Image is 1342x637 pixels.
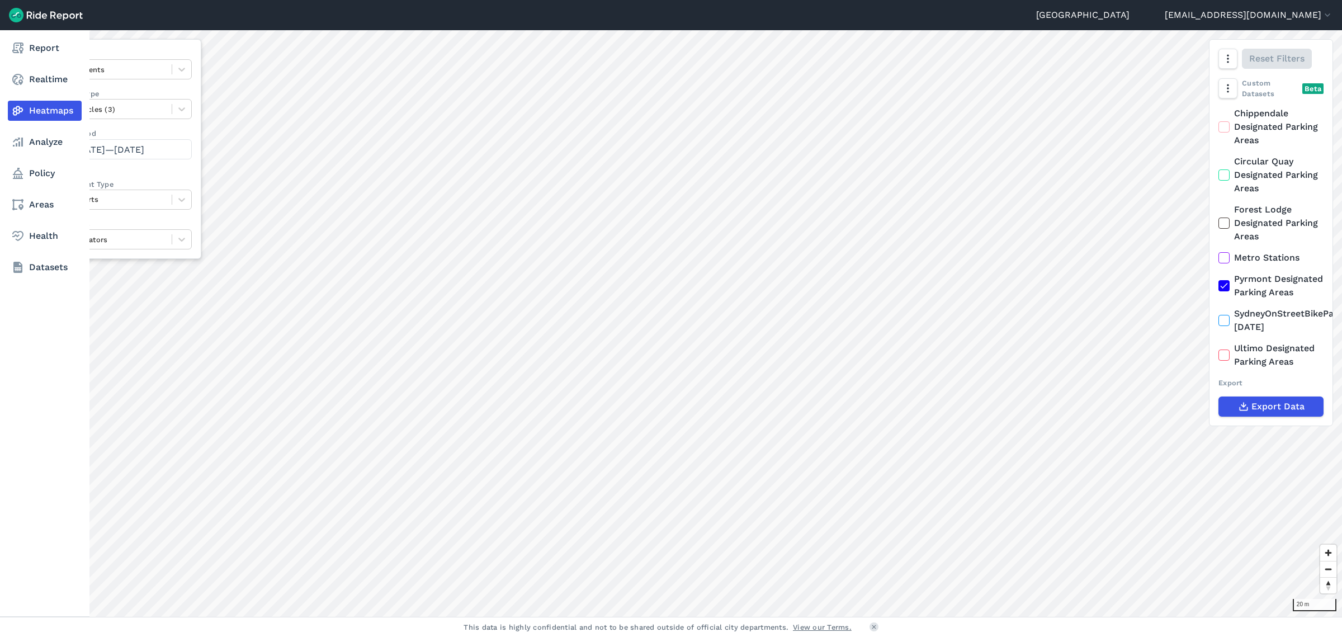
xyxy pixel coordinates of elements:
a: Analyze [8,132,82,152]
label: Chippendale Designated Parking Areas [1218,107,1324,147]
a: Datasets [8,257,82,277]
button: [DATE]—[DATE] [54,139,192,159]
a: [GEOGRAPHIC_DATA] [1036,8,1130,22]
label: Metro Stations [1218,251,1324,265]
div: Beta [1302,83,1324,94]
a: Health [8,226,82,246]
div: Custom Datasets [1218,78,1324,99]
label: Forest Lodge Designated Parking Areas [1218,203,1324,243]
label: Pyrmont Designated Parking Areas [1218,272,1324,299]
button: Zoom in [1320,545,1336,561]
a: Realtime [8,69,82,89]
a: Policy [8,163,82,183]
div: 20 m [1293,599,1336,611]
label: Data Type [54,49,192,59]
div: Export [1218,378,1324,388]
label: Vehicle Type [54,88,192,99]
label: Circular Quay Designated Parking Areas [1218,155,1324,195]
button: Export Data [1218,397,1324,417]
label: Operators [54,219,192,229]
a: Areas [8,195,82,215]
span: Export Data [1251,400,1305,413]
a: View our Terms. [793,622,852,633]
button: Reset bearing to north [1320,577,1336,593]
span: Reset Filters [1249,52,1305,65]
img: Ride Report [9,8,83,22]
label: Curb Event Type [54,179,192,190]
a: Heatmaps [8,101,82,121]
canvas: Map [36,30,1342,617]
button: Reset Filters [1242,49,1312,69]
button: Zoom out [1320,561,1336,577]
label: Ultimo Designated Parking Areas [1218,342,1324,369]
label: SydneyOnStreetBikeParking [DATE] [1218,307,1324,334]
label: Data Period [54,128,192,139]
a: Report [8,38,82,58]
button: [EMAIL_ADDRESS][DOMAIN_NAME] [1165,8,1333,22]
span: [DATE]—[DATE] [75,144,144,155]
